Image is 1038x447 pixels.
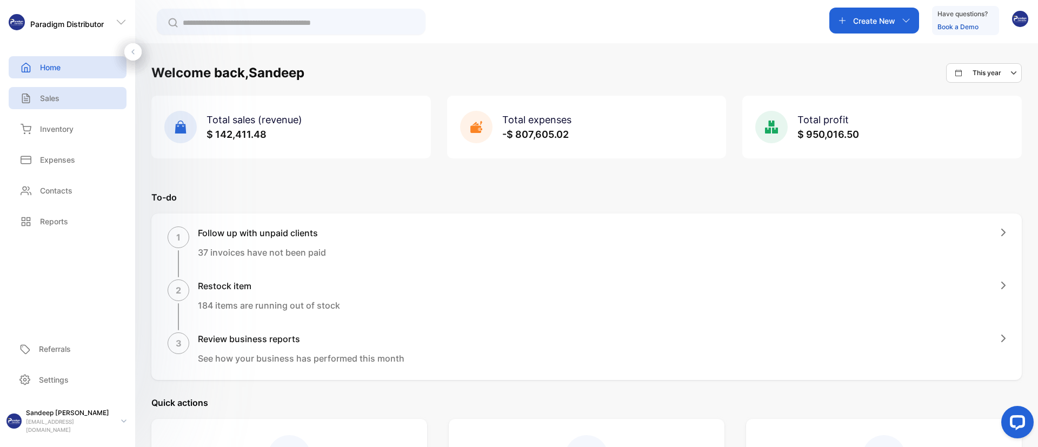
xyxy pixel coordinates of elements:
span: $ 950,016.50 [797,129,859,140]
span: $ 142,411.48 [207,129,267,140]
p: To-do [151,191,1022,204]
p: [EMAIL_ADDRESS][DOMAIN_NAME] [26,418,112,434]
button: This year [946,63,1022,83]
h1: Follow up with unpaid clients [198,226,326,239]
img: logo [9,14,25,30]
p: 3 [176,337,182,350]
p: 1 [176,231,181,244]
p: 37 invoices have not been paid [198,246,326,259]
a: Book a Demo [937,23,979,31]
p: Have questions? [937,9,988,19]
p: Home [40,62,61,73]
p: Settings [39,374,69,385]
p: Contacts [40,185,72,196]
p: Paradigm Distributor [30,18,104,30]
button: Create New [829,8,919,34]
p: Inventory [40,123,74,135]
p: See how your business has performed this month [198,352,404,365]
p: Expenses [40,154,75,165]
iframe: LiveChat chat widget [993,402,1038,447]
span: -$ 807,605.02 [502,129,569,140]
img: avatar [1012,11,1028,27]
span: Total sales (revenue) [207,114,302,125]
p: Quick actions [151,396,1022,409]
button: avatar [1012,8,1028,34]
p: 2 [176,284,181,297]
p: Create New [853,15,895,26]
p: Referrals [39,343,71,355]
p: Sandeep [PERSON_NAME] [26,408,112,418]
p: Reports [40,216,68,227]
span: Total profit [797,114,849,125]
p: 184 items are running out of stock [198,299,340,312]
img: profile [6,413,22,429]
span: Total expenses [502,114,571,125]
h1: Restock item [198,279,340,292]
p: This year [973,68,1001,78]
h1: Welcome back, Sandeep [151,63,304,83]
h1: Review business reports [198,332,404,345]
p: Sales [40,92,59,104]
